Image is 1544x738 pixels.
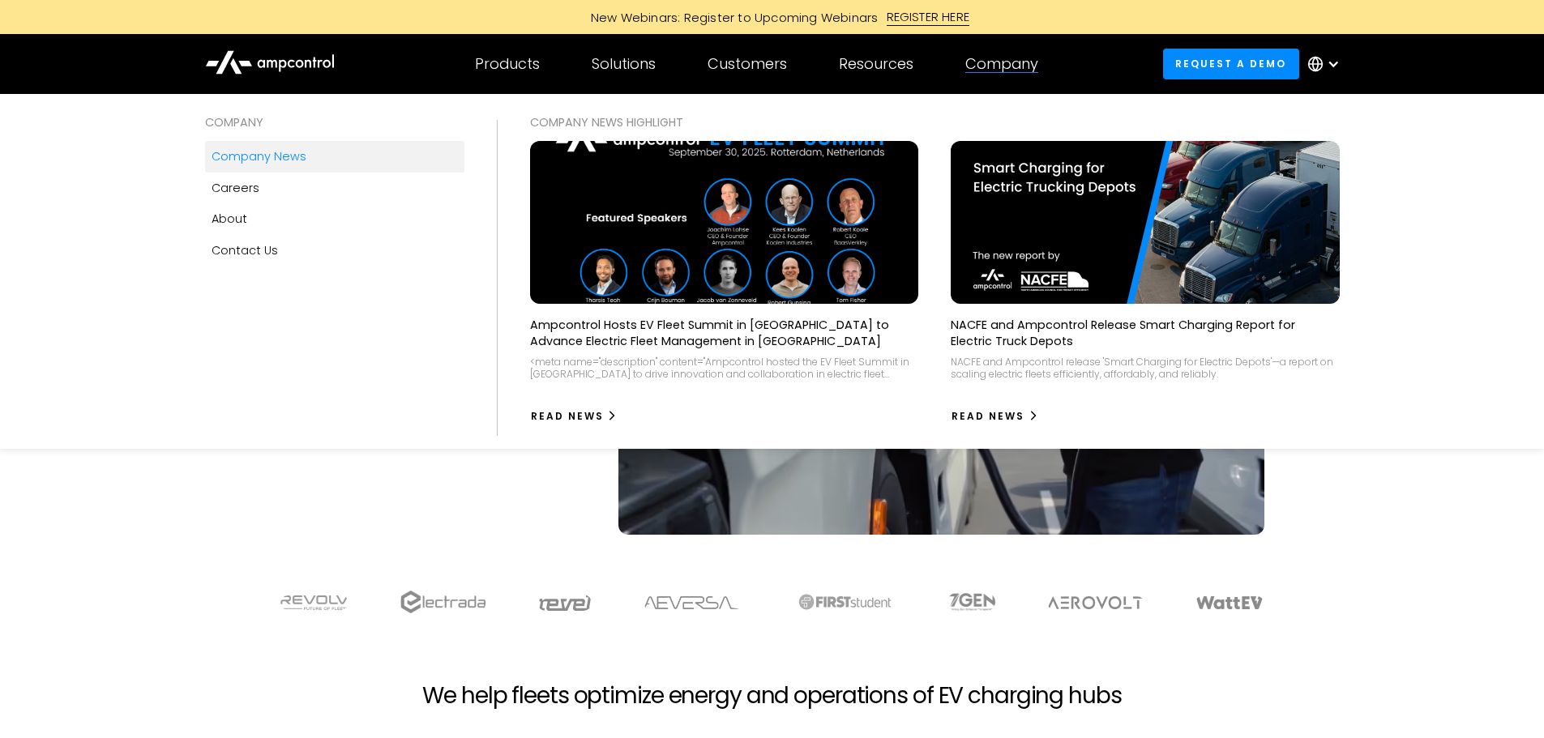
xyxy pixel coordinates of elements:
img: Aerovolt Logo [1047,596,1144,609]
div: Company [965,55,1038,73]
img: electrada logo [400,591,485,613]
p: NACFE and Ampcontrol Release Smart Charging Report for Electric Truck Depots [951,317,1340,349]
div: Resources [839,55,913,73]
div: Customers [708,55,787,73]
p: Ampcontrol Hosts EV Fleet Summit in [GEOGRAPHIC_DATA] to Advance Electric Fleet Management in [GE... [530,317,919,349]
a: Request a demo [1163,49,1299,79]
div: Products [475,55,540,73]
div: New Webinars: Register to Upcoming Webinars [575,9,887,26]
div: Company news [212,147,306,165]
a: Read News [530,403,618,429]
div: COMPANY [205,113,464,131]
a: About [205,203,464,234]
div: Solutions [592,55,656,73]
h2: We help fleets optimize energy and operations of EV charging hubs [422,682,1121,710]
img: WattEV logo [1195,596,1264,609]
div: Contact Us [212,241,278,259]
div: Read News [952,409,1024,424]
div: NACFE and Ampcontrol release 'Smart Charging for Electric Depots'—a report on scaling electric fl... [951,356,1340,381]
a: New Webinars: Register to Upcoming WebinarsREGISTER HERE [408,8,1137,26]
a: Company news [205,141,464,172]
div: COMPANY NEWS Highlight [530,113,1340,131]
a: Careers [205,173,464,203]
div: <meta name="description" content="Ampcontrol hosted the EV Fleet Summit in [GEOGRAPHIC_DATA] to d... [530,356,919,381]
a: Read News [951,403,1039,429]
div: Careers [212,179,259,197]
div: About [212,210,247,228]
div: REGISTER HERE [887,8,970,26]
div: Read News [531,409,604,424]
a: Contact Us [205,235,464,266]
